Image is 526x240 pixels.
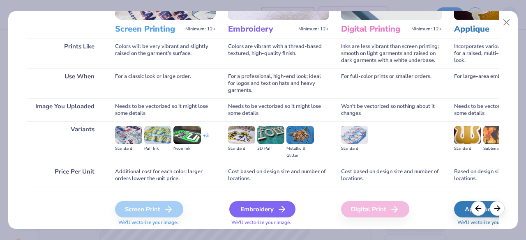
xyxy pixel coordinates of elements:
div: Standard [454,145,481,152]
span: We'll vectorize your image. [228,219,329,226]
span: Minimum: 12+ [185,26,216,32]
div: Variants [27,121,103,164]
img: Sublimated [483,126,510,144]
div: For full-color prints or smaller orders. [341,69,442,98]
div: Puff Ink [144,145,171,152]
img: Standard [454,126,481,144]
h3: Embroidery [228,24,295,34]
span: Minimum: 12+ [411,26,442,32]
div: Metallic & Glitter [286,145,314,159]
div: Colors will be very vibrant and slightly raised on the garment's surface. [115,39,216,69]
div: Won't be vectorized so nothing about it changes [341,98,442,121]
button: Close [499,15,514,30]
div: Cost based on design size and number of locations. [228,164,329,187]
div: Screen Print [115,201,183,217]
img: Neon Ink [173,126,201,144]
div: Neon Ink [173,145,201,152]
img: 3D Puff [257,126,284,144]
img: Puff Ink [144,126,171,144]
div: Inks are less vibrant than screen printing; smooth on light garments and raised on dark garments ... [341,39,442,69]
div: 3D Puff [257,145,284,152]
div: Image You Uploaded [27,98,103,121]
h3: Applique [454,24,521,34]
h3: Digital Printing [341,24,408,34]
div: Standard [228,145,255,152]
div: For a professional, high-end look; ideal for logos and text on hats and heavy garments. [228,69,329,98]
div: Standard [341,145,368,152]
div: + 3 [203,132,209,146]
div: Cost based on design size and number of locations. [341,164,442,187]
div: Use When [27,69,103,98]
div: Needs to be vectorized so it might lose some details [115,98,216,121]
div: Needs to be vectorized so it might lose some details [228,98,329,121]
div: Sublimated [483,145,510,152]
h3: Screen Printing [115,24,182,34]
div: Price Per Unit [27,164,103,187]
div: Digital Print [341,201,409,217]
div: Prints Like [27,39,103,69]
div: Applique [454,201,514,217]
span: We'll vectorize your image. [115,219,216,226]
span: Minimum: 12+ [298,26,329,32]
div: Standard [115,145,142,152]
div: Embroidery [229,201,295,217]
img: Standard [228,126,255,144]
div: Additional cost for each color; larger orders lower the unit price. [115,164,216,187]
img: Standard [115,126,142,144]
div: For a classic look or large order. [115,69,216,98]
div: Colors are vibrant with a thread-based textured, high-quality finish. [228,39,329,69]
img: Metallic & Glitter [286,126,314,144]
img: Standard [341,126,368,144]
